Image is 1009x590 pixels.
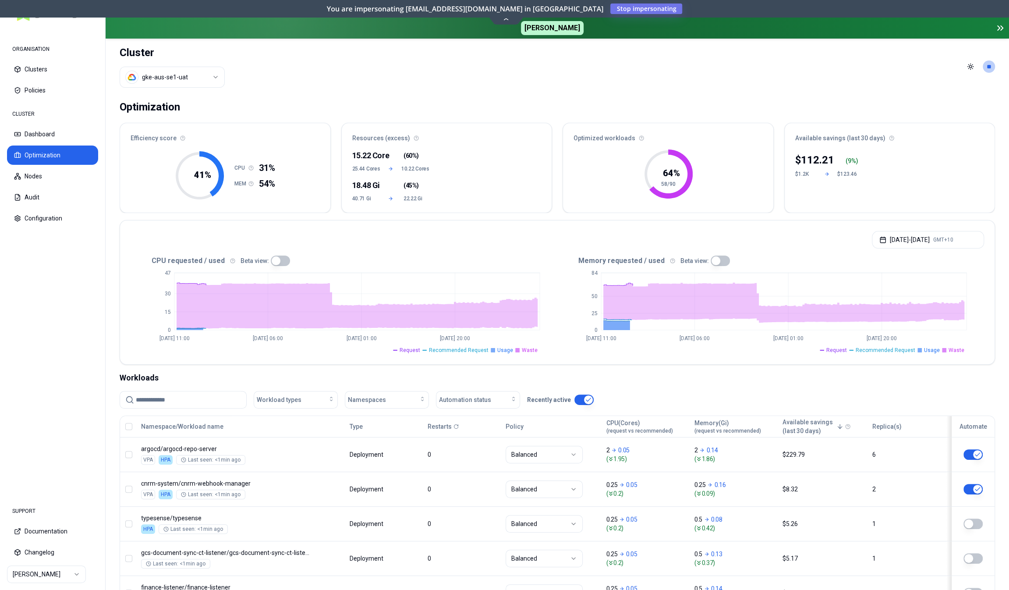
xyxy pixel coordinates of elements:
div: CLUSTER [7,105,98,123]
tspan: 58/90 [661,181,675,187]
span: Namespaces [348,395,386,404]
p: typesense [141,514,309,522]
span: Request [400,347,420,354]
div: Deployment [350,485,385,494]
p: 0.25 [606,515,617,524]
button: Documentation [7,522,98,541]
p: 0.05 [626,480,637,489]
p: 0.5 [694,515,702,524]
span: ( 0.37 ) [694,558,775,567]
div: $123.46 [837,171,858,178]
span: Request [826,347,847,354]
div: 0 [428,519,498,528]
button: Policies [7,81,98,100]
span: 25.44 Cores [352,165,380,172]
div: SUPPORT [7,502,98,520]
span: Recommended Request [429,347,489,354]
span: ( 0.2 ) [606,558,686,567]
button: This workload cannot be automated, because HPA is applied or managed by Gitops. [963,449,983,460]
button: Changelog [7,543,98,562]
div: $ [795,153,834,167]
span: [PERSON_NAME] [521,21,584,35]
button: Type [350,418,363,435]
img: gcp [127,73,136,82]
p: 2 [694,446,698,455]
span: 54% [259,178,275,190]
div: 2 [872,485,942,494]
p: 0.14 [706,446,718,455]
div: Policy [506,422,598,431]
div: $8.32 [782,485,864,494]
span: (request vs recommended) [694,427,761,434]
span: 31% [259,162,275,174]
button: Nodes [7,167,98,186]
span: ( 1.86 ) [694,455,775,463]
div: Automate [956,422,991,431]
span: Recommended Request [856,347,915,354]
span: ( ) [404,181,419,190]
div: Resources (excess) [342,123,552,148]
div: 0 [428,450,498,459]
div: $5.17 [782,554,864,563]
div: Last seen: <1min ago [146,560,205,567]
div: HPA is enabled on CPU, only memory will be optimised. [141,524,155,534]
div: VPA [141,490,155,499]
tspan: [DATE] 11:00 [586,335,616,341]
div: 18.48 Gi [352,179,378,192]
button: Namespace/Workload name [141,418,223,435]
tspan: [DATE] 06:00 [253,335,283,341]
div: Efficiency score [120,123,330,148]
span: 60% [405,151,417,160]
p: 0.25 [606,480,617,489]
div: Memory requested / used [557,256,984,266]
h1: Cluster [120,46,225,60]
div: Deployment [350,519,385,528]
tspan: [DATE] 01:00 [346,335,376,341]
p: 0.08 [711,515,722,524]
p: cnrm-webhook-manager [141,479,309,488]
span: 10.22 Cores [401,165,429,172]
p: 2 [606,446,609,455]
div: ( %) [846,156,858,165]
div: Memory(Gi) [694,419,761,434]
div: gke-aus-se1-uat [142,73,188,82]
div: 0 [428,485,498,494]
p: 112.21 [801,153,834,167]
tspan: 41 % [194,170,211,180]
div: $1.2K [795,171,816,178]
div: Deployment [350,450,385,459]
p: gcs-document-sync-ct-listener [141,548,309,557]
div: 15.22 Core [352,149,378,162]
button: Audit [7,188,98,207]
div: Last seen: <1min ago [181,491,241,498]
div: Optimized workloads [563,123,773,148]
button: Dashboard [7,124,98,144]
span: 40.71 Gi [352,195,378,202]
span: 45% [405,181,417,190]
p: Restarts [428,422,452,431]
tspan: 0 [168,327,171,333]
div: CPU requested / used [131,256,557,266]
button: Clusters [7,60,98,79]
div: 6 [872,450,942,459]
span: GMT+10 [933,236,953,243]
p: Beta view: [241,256,269,265]
span: ( ) [404,151,419,160]
button: This workload cannot be automated, because HPA is applied or managed by Gitops. [963,484,983,494]
span: Usage [924,347,940,354]
div: $229.79 [782,450,864,459]
tspan: 30 [165,291,171,297]
div: Last seen: <1min ago [163,526,223,533]
div: HPA is enabled on both CPU and Memory, this workload cannot be optimised. [159,455,173,465]
div: Available savings (last 30 days) [785,123,995,148]
tspan: 0 [595,327,598,333]
span: 22.22 Gi [404,195,429,202]
div: 1 [872,519,942,528]
tspan: [DATE] 20:00 [440,335,470,341]
span: Waste [522,347,538,354]
span: ( 0.2 ) [606,489,686,498]
div: CPU(Cores) [606,419,673,434]
span: (request vs recommended) [606,427,673,434]
button: Workload types [254,391,338,409]
p: 0.16 [714,480,726,489]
